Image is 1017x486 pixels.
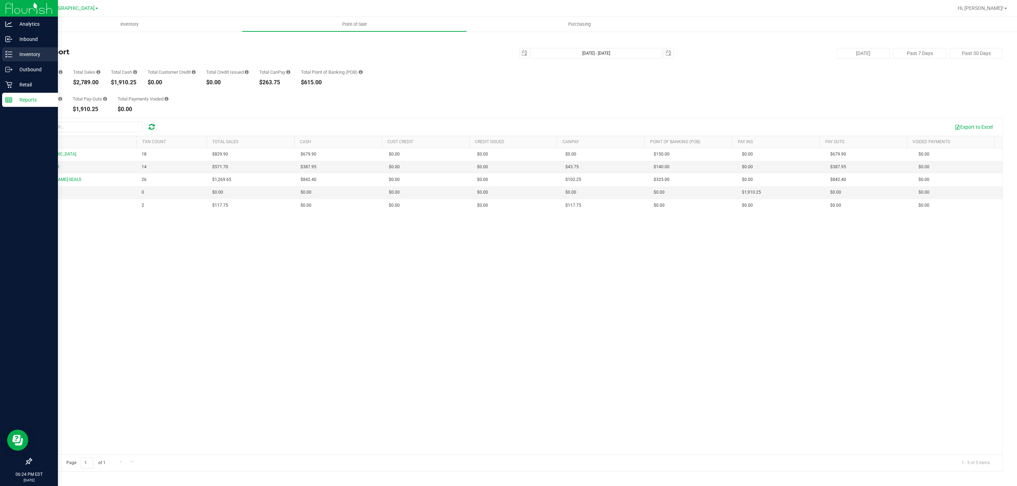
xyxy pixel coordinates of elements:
[142,164,147,170] span: 14
[142,139,166,144] a: TXN Count
[918,202,929,209] span: $0.00
[918,189,929,196] span: $0.00
[519,48,529,58] span: select
[36,177,81,182] span: [PERSON_NAME]-SEALS
[5,51,12,58] inline-svg: Inventory
[956,457,995,468] span: 1 - 5 of 5 items
[301,80,363,85] div: $615.00
[301,189,311,196] span: $0.00
[918,151,929,158] span: $0.00
[118,97,168,101] div: Total Payments Voided
[142,176,147,183] span: 26
[118,107,168,112] div: $0.00
[59,70,63,74] i: Count of all successful payment transactions, possibly including voids, refunds, and cash-back fr...
[830,189,841,196] span: $0.00
[111,70,137,74] div: Total Cash
[742,189,761,196] span: $1,910.25
[912,139,950,144] a: Voided Payments
[742,176,753,183] span: $0.00
[664,48,673,58] span: select
[650,139,700,144] a: Point of Banking (POB)
[565,176,581,183] span: $102.25
[259,80,290,85] div: $263.75
[192,70,196,74] i: Sum of all successful, non-voided payment transaction amounts using account credit as the payment...
[301,176,316,183] span: $842.40
[58,97,62,101] i: Sum of all cash pay-ins added to tills within the date range.
[212,202,228,209] span: $117.75
[477,189,488,196] span: $0.00
[133,70,137,74] i: Sum of all successful, non-voided cash payment transaction amounts (excluding tips and transactio...
[5,20,12,28] inline-svg: Analytics
[142,202,144,209] span: 2
[73,80,100,85] div: $2,789.00
[477,164,488,170] span: $0.00
[958,5,1004,11] span: Hi, [PERSON_NAME]!
[111,80,137,85] div: $1,910.25
[918,176,929,183] span: $0.00
[12,35,55,43] p: Inbound
[654,164,670,170] span: $140.00
[950,121,997,133] button: Export to Excel
[477,151,488,158] span: $0.00
[7,430,28,451] iframe: Resource center
[60,457,111,468] span: Page of 1
[73,97,107,101] div: Total Pay-Outs
[559,21,600,28] span: Purchasing
[5,36,12,43] inline-svg: Inbound
[825,139,844,144] a: Pay Outs
[742,202,753,209] span: $0.00
[837,48,890,59] button: [DATE]
[738,139,753,144] a: Pay Ins
[212,189,223,196] span: $0.00
[212,139,238,144] a: Total Sales
[103,97,107,101] i: Sum of all cash pay-outs removed from tills within the date range.
[389,202,400,209] span: $0.00
[565,151,576,158] span: $0.00
[918,164,929,170] span: $0.00
[477,202,488,209] span: $0.00
[654,189,665,196] span: $0.00
[333,21,376,28] span: Point of Sale
[389,164,400,170] span: $0.00
[12,20,55,28] p: Analytics
[893,48,946,59] button: Past 7 Days
[5,81,12,88] inline-svg: Retail
[31,48,355,56] h4: Till Report
[565,189,576,196] span: $0.00
[148,80,196,85] div: $0.00
[830,151,846,158] span: $679.90
[565,202,581,209] span: $117.75
[245,70,249,74] i: Sum of all successful refund transaction amounts from purchase returns resulting in account credi...
[212,151,228,158] span: $829.90
[3,471,55,478] p: 06:24 PM EDT
[12,96,55,104] p: Reports
[212,164,228,170] span: $571.70
[301,151,316,158] span: $679.90
[259,70,290,74] div: Total CanPay
[565,164,579,170] span: $43.75
[301,70,363,74] div: Total Point of Banking (POB)
[5,66,12,73] inline-svg: Outbound
[477,176,488,183] span: $0.00
[830,176,846,183] span: $842.40
[950,48,1003,59] button: Past 30 Days
[81,457,94,468] input: 1
[3,478,55,483] p: [DATE]
[387,139,413,144] a: Cust Credit
[742,164,753,170] span: $0.00
[301,202,311,209] span: $0.00
[742,151,753,158] span: $0.00
[467,17,692,32] a: Purchasing
[142,151,147,158] span: 18
[563,139,579,144] a: CanPay
[12,80,55,89] p: Retail
[300,139,311,144] a: Cash
[212,176,231,183] span: $1,269.65
[830,164,846,170] span: $387.95
[73,107,107,112] div: $1,910.25
[142,189,144,196] span: 0
[148,70,196,74] div: Total Customer Credit
[242,17,467,32] a: Point of Sale
[37,122,143,132] input: Search...
[111,21,148,28] span: Inventory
